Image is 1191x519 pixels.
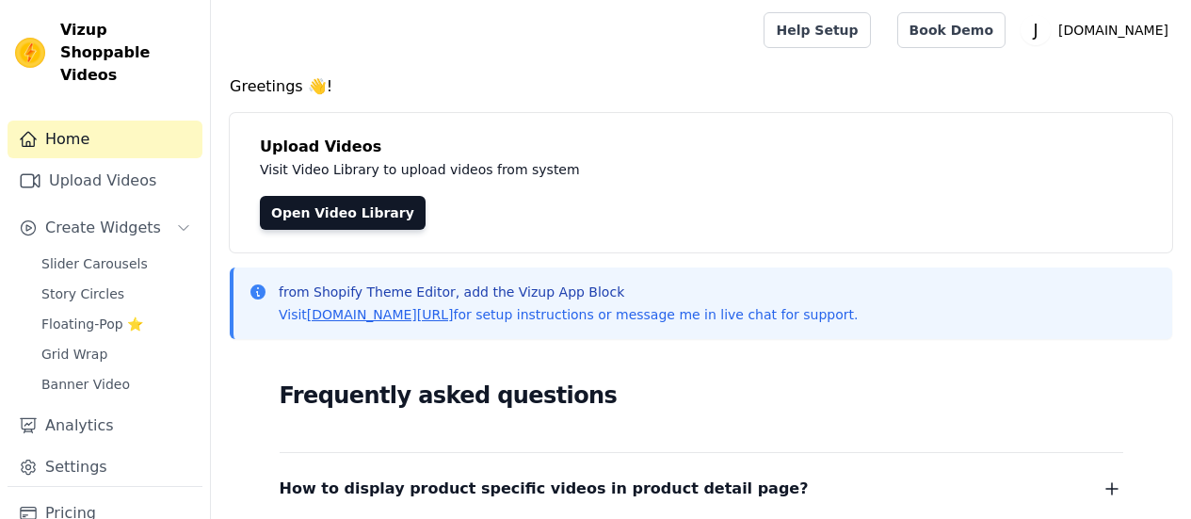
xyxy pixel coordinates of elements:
[307,307,454,322] a: [DOMAIN_NAME][URL]
[45,217,161,239] span: Create Widgets
[279,283,858,301] p: from Shopify Theme Editor, add the Vizup App Block
[41,375,130,394] span: Banner Video
[30,251,202,277] a: Slider Carousels
[30,281,202,307] a: Story Circles
[41,284,124,303] span: Story Circles
[897,12,1006,48] a: Book Demo
[60,19,195,87] span: Vizup Shoppable Videos
[1021,13,1176,47] button: J [DOMAIN_NAME]
[41,315,143,333] span: Floating-Pop ⭐
[1051,13,1176,47] p: [DOMAIN_NAME]
[8,407,202,445] a: Analytics
[280,377,1123,414] h2: Frequently asked questions
[8,209,202,247] button: Create Widgets
[41,345,107,364] span: Grid Wrap
[764,12,870,48] a: Help Setup
[260,196,426,230] a: Open Video Library
[8,121,202,158] a: Home
[280,476,1123,502] button: How to display product specific videos in product detail page?
[30,341,202,367] a: Grid Wrap
[41,254,148,273] span: Slider Carousels
[15,38,45,68] img: Vizup
[280,476,809,502] span: How to display product specific videos in product detail page?
[30,371,202,397] a: Banner Video
[1032,21,1038,40] text: J
[8,448,202,486] a: Settings
[30,311,202,337] a: Floating-Pop ⭐
[260,158,1103,181] p: Visit Video Library to upload videos from system
[230,75,1172,98] h4: Greetings 👋!
[279,305,858,324] p: Visit for setup instructions or message me in live chat for support.
[260,136,1142,158] h4: Upload Videos
[8,162,202,200] a: Upload Videos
